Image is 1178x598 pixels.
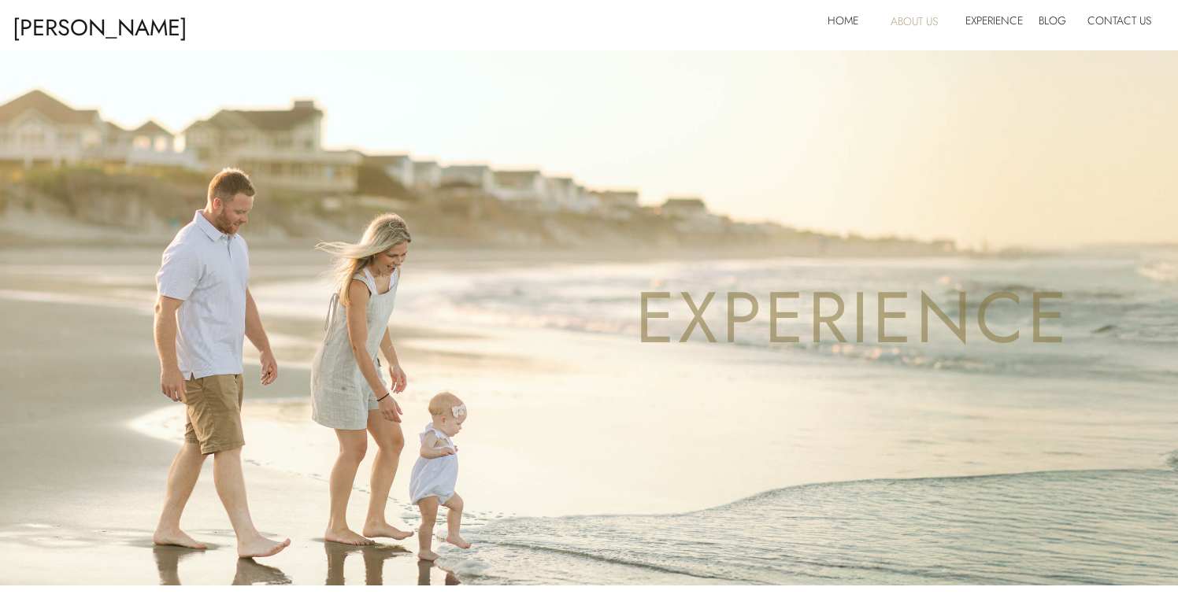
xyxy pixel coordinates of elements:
a: Experience [965,11,1020,36]
a: Home [828,11,869,36]
p: [PERSON_NAME] & [PERSON_NAME] [13,7,204,36]
a: About Us [891,12,952,37]
a: Blog [1039,11,1074,36]
h1: Experience [571,268,1135,369]
a: Contact Us [1087,11,1154,36]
